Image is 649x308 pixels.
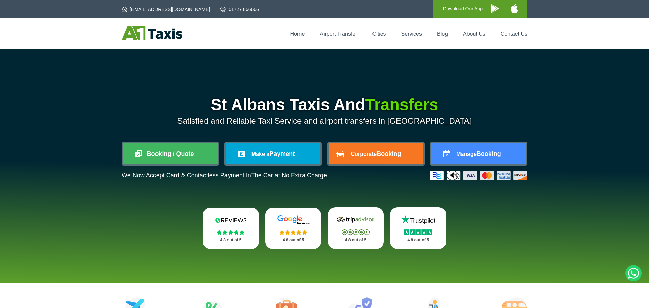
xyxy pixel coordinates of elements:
[123,143,218,164] a: Booking / Quote
[491,4,499,13] img: A1 Taxis Android App
[226,143,320,164] a: Make aPayment
[390,207,446,249] a: Trustpilot Stars 4.8 out of 5
[122,97,527,113] h1: St Albans Taxis And
[335,215,376,225] img: Tripadvisor
[211,215,251,225] img: Reviews.io
[456,151,477,157] span: Manage
[210,236,251,244] p: 4.8 out of 5
[273,236,314,244] p: 4.8 out of 5
[251,151,269,157] span: Make a
[220,6,259,13] a: 01727 866666
[501,31,527,37] a: Contact Us
[217,230,245,235] img: Stars
[404,229,432,235] img: Stars
[398,215,438,225] img: Trustpilot
[279,230,307,235] img: Stars
[329,143,423,164] a: CorporateBooking
[342,229,370,235] img: Stars
[122,26,182,40] img: A1 Taxis St Albans LTD
[443,5,483,13] p: Download Our App
[401,31,422,37] a: Services
[431,143,526,164] a: ManageBooking
[398,236,439,244] p: 4.8 out of 5
[365,96,438,114] span: Transfers
[437,31,448,37] a: Blog
[251,172,329,179] span: The Car at No Extra Charge.
[122,116,527,126] p: Satisfied and Reliable Taxi Service and airport transfers in [GEOGRAPHIC_DATA]
[290,31,305,37] a: Home
[372,31,386,37] a: Cities
[203,208,259,249] a: Reviews.io Stars 4.8 out of 5
[273,215,314,225] img: Google
[463,31,485,37] a: About Us
[351,151,377,157] span: Corporate
[320,31,357,37] a: Airport Transfer
[122,172,329,179] p: We Now Accept Card & Contactless Payment In
[430,171,527,180] img: Credit And Debit Cards
[335,236,377,244] p: 4.8 out of 5
[265,208,321,249] a: Google Stars 4.8 out of 5
[122,6,210,13] a: [EMAIL_ADDRESS][DOMAIN_NAME]
[511,4,518,13] img: A1 Taxis iPhone App
[328,207,384,249] a: Tripadvisor Stars 4.8 out of 5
